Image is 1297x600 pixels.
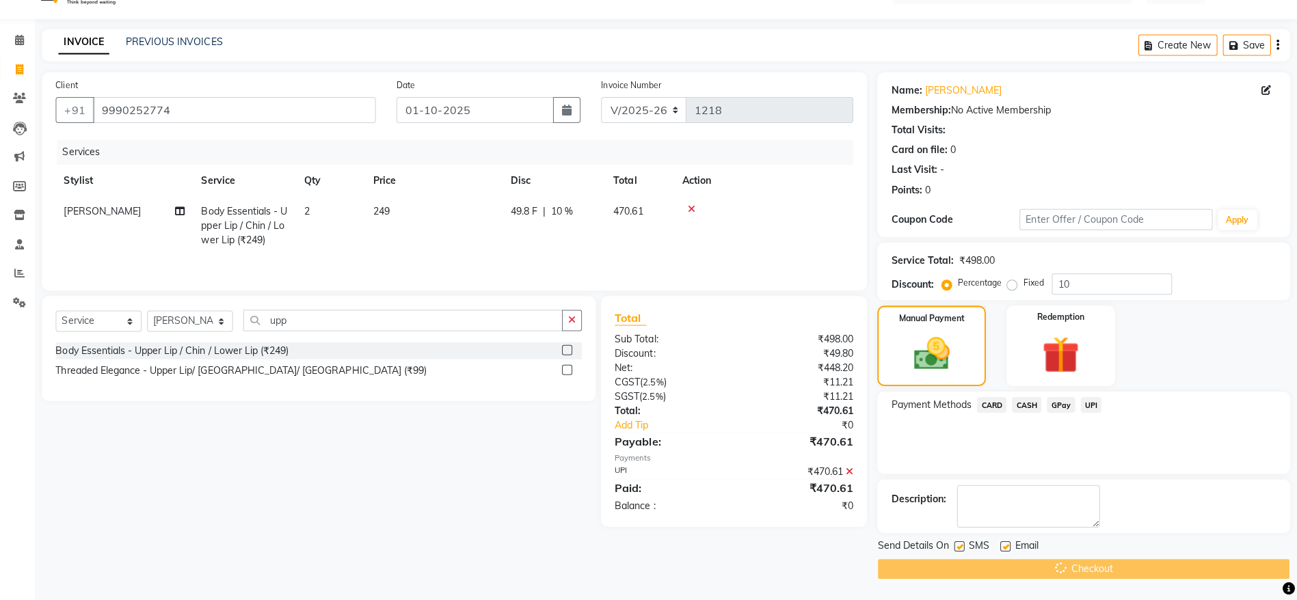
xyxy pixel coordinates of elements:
div: Total Visits: [893,125,947,139]
div: Card on file: [893,145,949,159]
div: Sub Total: [608,333,737,347]
span: Total [618,312,650,327]
div: ₹470.61 [737,434,866,450]
div: ₹49.80 [737,347,866,362]
span: 2.5% [646,377,667,388]
div: ₹498.00 [737,333,866,347]
div: Discount: [893,279,935,293]
img: _gift.svg [1032,333,1092,379]
span: 2 [309,206,315,219]
div: ₹470.61 [737,465,866,479]
div: ₹498.00 [961,255,996,269]
div: Body Essentials - Upper Lip / Chin / Lower Lip (₹249) [62,344,293,359]
div: - [941,165,946,179]
div: Net: [608,362,737,376]
div: Total: [608,405,737,419]
a: [PERSON_NAME] [926,85,1003,100]
th: Total [609,167,677,197]
div: ₹470.61 [737,480,866,496]
button: Save [1223,37,1271,58]
div: ₹0 [737,499,866,513]
span: GPay [1048,398,1076,413]
span: CARD [978,398,1008,413]
span: SMS [970,538,991,556]
button: Apply [1218,211,1257,232]
label: Invoice Number [604,81,664,94]
a: Add Tip [608,419,758,433]
span: 249 [377,206,394,219]
a: INVOICE [64,32,115,57]
img: _cash.svg [905,334,963,375]
div: Service Total: [893,255,955,269]
div: ( ) [608,376,737,390]
label: Client [62,81,83,94]
div: UPI [608,465,737,479]
button: +91 [62,99,100,125]
th: Service [198,167,301,197]
span: Email [1016,538,1039,556]
input: Search by Name/Mobile/Email/Code [98,99,380,125]
th: Price [369,167,506,197]
div: Name: [893,85,924,100]
div: 0 [926,185,932,199]
div: ₹470.61 [737,405,866,419]
div: ₹11.21 [737,390,866,405]
div: Points: [893,185,924,199]
div: ₹448.20 [737,362,866,376]
div: Services [63,141,866,167]
button: Create New [1139,37,1218,58]
span: [PERSON_NAME] [70,206,146,219]
label: Fixed [1024,278,1045,290]
span: 49.8 F [514,206,541,220]
span: 470.61 [617,206,646,219]
div: Discount: [608,347,737,362]
div: Coupon Code [893,214,1021,228]
span: Send Details On [879,538,950,556]
th: Qty [301,167,369,197]
div: ₹11.21 [737,376,866,390]
span: CASH [1013,398,1043,413]
span: 2.5% [645,392,666,403]
div: Payable: [608,434,737,450]
label: Percentage [959,278,1003,290]
th: Stylist [62,167,198,197]
div: ₹0 [758,419,866,433]
span: 10 % [554,206,576,220]
div: Membership: [893,105,952,120]
label: Date [401,81,419,94]
th: Action [677,167,855,197]
label: Manual Payment [900,314,966,326]
span: Payment Methods [893,398,973,413]
div: Paid: [608,480,737,496]
div: Threaded Elegance - Upper Lip/ [GEOGRAPHIC_DATA]/ [GEOGRAPHIC_DATA] (₹99) [62,364,431,379]
div: Last Visit: [893,165,939,179]
th: Disc [506,167,609,197]
span: | [546,206,549,220]
div: 0 [952,145,957,159]
span: CGST [618,377,643,389]
span: UPI [1082,398,1103,413]
span: SGST [618,391,643,403]
input: Enter Offer / Coupon Code [1021,210,1212,232]
div: No Active Membership [893,105,1276,120]
div: Payments [618,453,855,465]
label: Redemption [1038,312,1085,325]
span: Body Essentials - Upper Lip / Chin / Lower Lip (₹249) [206,206,292,247]
input: Search or Scan [248,311,566,332]
div: Description: [893,492,948,506]
div: Balance : [608,499,737,513]
div: ( ) [608,390,737,405]
a: PREVIOUS INVOICES [131,38,228,50]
